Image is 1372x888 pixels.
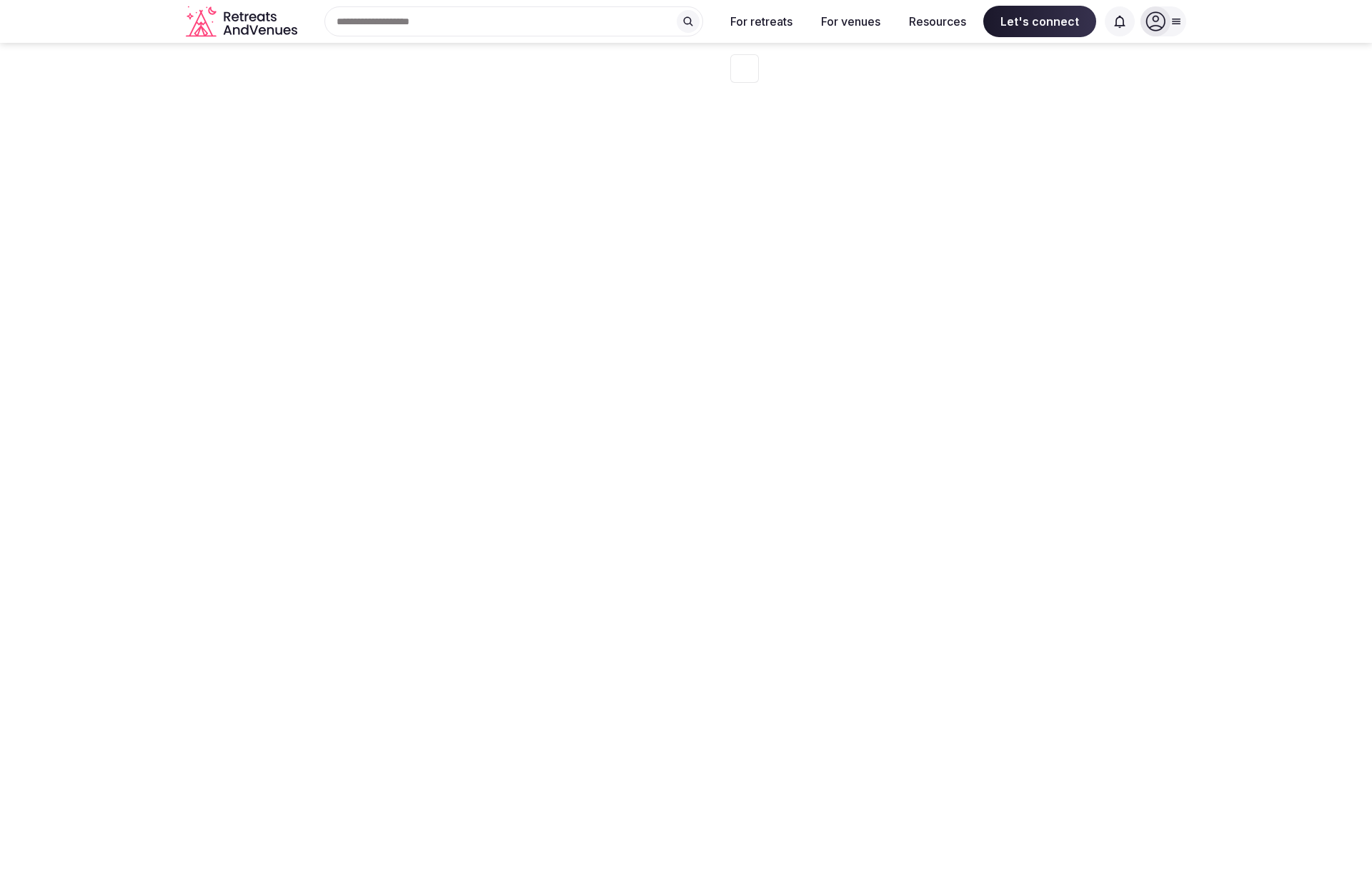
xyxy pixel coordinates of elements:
button: Resources [898,6,978,37]
button: For venues [810,6,892,37]
button: For retreats [719,6,804,37]
a: Visit the homepage [186,6,300,38]
span: Let's connect [983,6,1096,37]
svg: Retreats and Venues company logo [186,6,300,38]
